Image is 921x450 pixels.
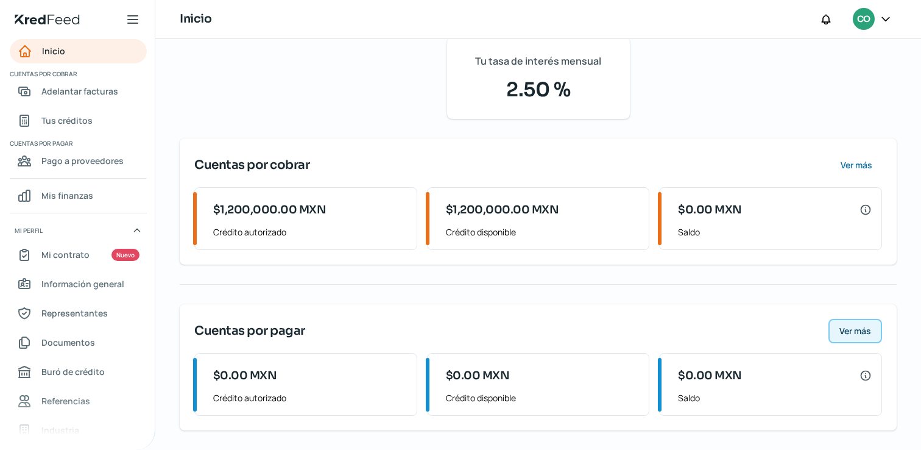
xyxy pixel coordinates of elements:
span: 2.50 % [462,75,615,104]
span: Cuentas por cobrar [194,156,309,174]
span: Cuentas por pagar [194,322,305,340]
span: Crédito disponible [446,224,640,240]
span: Ver más [841,161,872,170]
a: Mis finanzas [10,184,147,208]
span: Industria [41,423,79,438]
span: Mi contrato [41,247,90,262]
span: Representantes [41,305,108,321]
span: Nuevo [116,252,135,258]
a: Inicio [10,39,147,63]
a: Información general [10,272,147,296]
h1: Inicio [180,10,211,28]
span: Tu tasa de interés mensual [475,52,601,70]
span: Buró de crédito [41,364,105,379]
span: Adelantar facturas [41,84,118,99]
a: Tus créditos [10,109,147,133]
span: $0.00 MXN [678,368,742,384]
span: Mis finanzas [41,188,93,203]
a: Documentos [10,330,147,355]
span: Mi perfil [15,225,43,236]
a: Representantes [10,301,147,326]
span: Ver más [839,327,871,335]
button: Ver más [830,153,882,177]
span: $1,200,000.00 MXN [446,202,559,218]
a: Mi contrato [10,243,147,267]
span: Crédito disponible [446,390,640,405]
span: Documentos [41,335,95,350]
span: $0.00 MXN [678,202,742,218]
span: Cuentas por cobrar [10,68,145,79]
span: Información general [41,276,124,291]
span: Referencias [41,393,90,409]
span: $1,200,000.00 MXN [213,202,326,218]
span: Inicio [42,43,65,59]
span: Saldo [678,390,872,405]
a: Adelantar facturas [10,79,147,104]
button: Ver más [828,319,882,343]
span: Crédito autorizado [213,224,407,240]
a: Industria [10,418,147,443]
span: CO [857,12,870,27]
a: Buró de crédito [10,360,147,384]
span: $0.00 MXN [213,368,277,384]
span: $0.00 MXN [446,368,510,384]
span: Tus créditos [41,113,93,128]
span: Saldo [678,224,872,240]
span: Crédito autorizado [213,390,407,405]
span: Pago a proveedores [41,153,124,168]
span: Cuentas por pagar [10,138,145,149]
a: Referencias [10,389,147,413]
a: Pago a proveedores [10,149,147,173]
